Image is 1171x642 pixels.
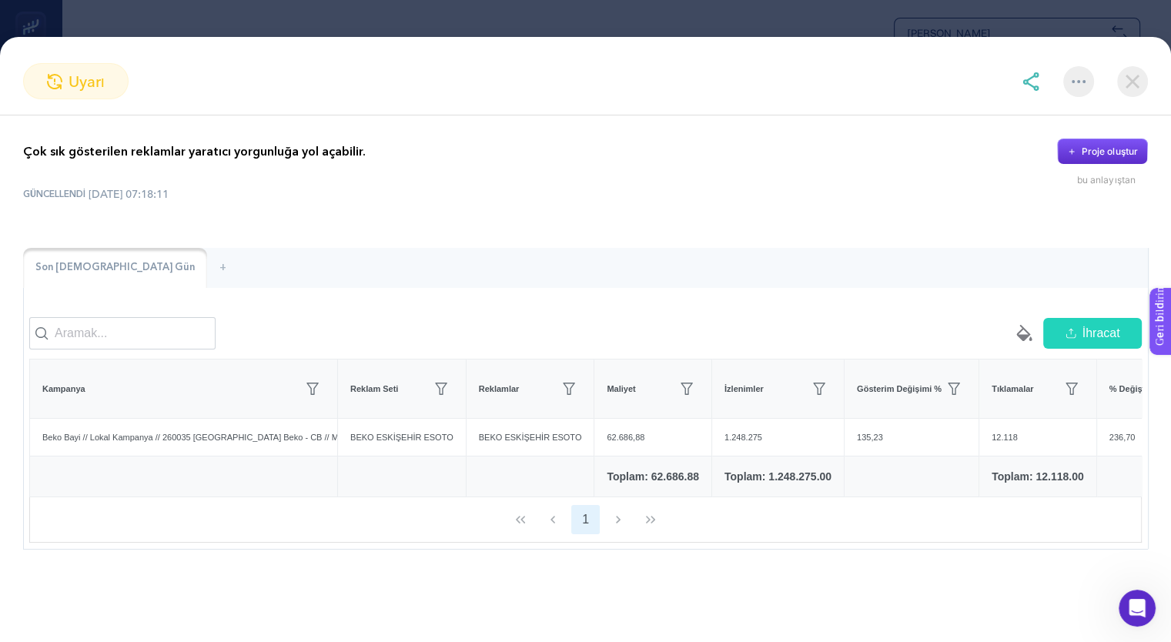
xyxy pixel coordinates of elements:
[992,470,1084,483] font: Toplam: 12.118.00
[724,470,831,483] font: Toplam: 1.248.275.00
[23,188,85,200] font: GÜNCELLENDİ
[607,470,699,483] font: Toplam: 62.686.88
[571,505,601,534] button: 1
[23,143,366,160] font: Çok sık gösterilen reklamlar yaratıcı yorgunluğa yol açabilir.
[724,433,762,442] font: 1.248.275
[1082,326,1120,339] font: İhracat
[607,433,644,442] font: 62.686,88
[1117,66,1148,97] img: yakın diyalog
[1022,72,1040,91] img: paylaşmak
[1119,590,1156,627] iframe: Intercom canlı sohbet
[992,384,1033,393] font: Tıklamalar
[1072,80,1086,83] img: Daha fazla seçenek
[607,384,635,393] font: Maliyet
[992,433,1018,442] font: 12.118
[1076,174,1136,186] font: bu anlayıştan
[47,74,62,89] img: uyarı
[69,72,105,91] font: uyarı
[350,384,398,393] font: Reklam Seti
[35,260,195,274] font: Son [DEMOGRAPHIC_DATA] Gün
[1057,139,1148,165] button: Proje oluştur
[42,384,85,393] font: Kampanya
[479,433,582,442] font: BEKO ESKİŞEHİR ESOTO
[479,384,520,393] font: Reklamlar
[1109,433,1136,442] font: 236,70
[1043,318,1142,349] button: İhracat
[857,384,942,393] font: Gösterim Değişimi %
[724,384,764,393] font: İzlenimler
[9,4,71,16] font: Geri bildirim
[89,188,169,200] font: [DATE] 07:18:11
[29,317,216,349] input: Aramak...
[42,433,975,442] font: Beko Bayi // Lokal Kampanya // 260035 [GEOGRAPHIC_DATA] Beko - CB // Marmara - [GEOGRAPHIC_DATA] ...
[857,433,883,442] font: 135,23
[219,260,226,274] font: +
[582,513,589,526] font: 1
[1081,145,1138,157] font: Proje oluştur
[350,433,453,442] font: BEKO ESKİŞEHİR ESOTO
